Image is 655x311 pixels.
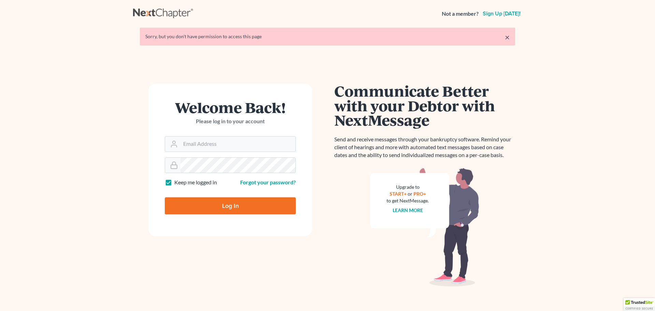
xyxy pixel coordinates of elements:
a: Sign up [DATE]! [481,11,522,16]
a: Learn more [393,207,423,213]
div: Sorry, but you don't have permission to access this page [145,33,510,40]
img: nextmessage_bg-59042aed3d76b12b5cd301f8e5b87938c9018125f34e5fa2b7a6b67550977c72.svg [370,167,479,287]
h1: Welcome Back! [165,100,296,115]
strong: Not a member? [442,10,479,18]
span: or [408,191,412,197]
div: to get NextMessage. [387,197,429,204]
a: × [505,33,510,41]
a: START+ [390,191,407,197]
h1: Communicate Better with your Debtor with NextMessage [334,84,515,127]
input: Log In [165,197,296,214]
p: Send and receive messages through your bankruptcy software. Remind your client of hearings and mo... [334,136,515,159]
label: Keep me logged in [174,179,217,186]
p: Please log in to your account [165,117,296,125]
input: Email Address [180,137,295,152]
a: PRO+ [413,191,426,197]
div: TrustedSite Certified [624,298,655,311]
a: Forgot your password? [240,179,296,185]
div: Upgrade to [387,184,429,190]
